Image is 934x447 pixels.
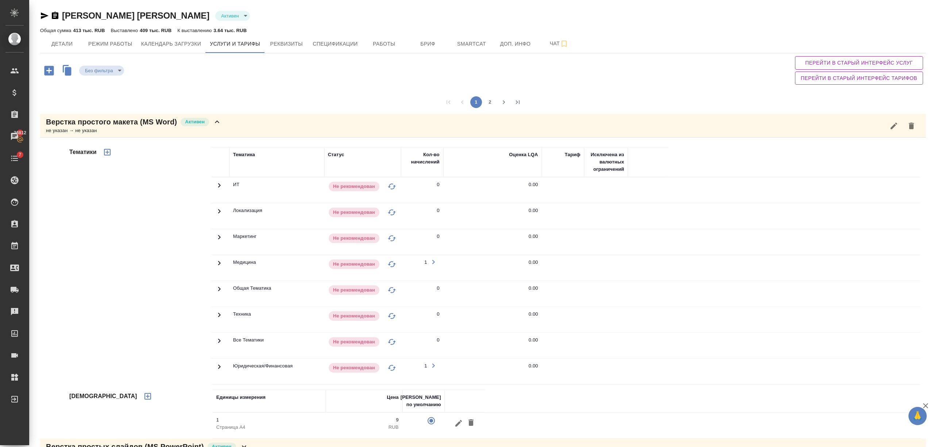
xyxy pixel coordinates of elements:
div: 0 [437,311,439,318]
p: Не рекомендован [333,261,375,268]
div: Цена [387,394,399,401]
button: Без фильтра [83,68,115,74]
span: Чат [542,39,577,48]
button: Изменить статус на "В черном списке" [386,311,397,321]
div: 0 [437,233,439,240]
p: Не рекомендован [333,364,375,371]
td: 0.00 [443,229,542,255]
td: Все Тематики [229,333,324,358]
span: Режим работы [88,39,132,49]
td: Медицина [229,255,324,281]
button: Скопировать ссылку [51,11,59,20]
button: Изменить статус на "В черном списке" [386,336,397,347]
td: Локализация [229,203,324,229]
div: 0 [437,181,439,188]
p: Не рекомендован [333,183,375,190]
button: Изменить статус на "В черном списке" [386,259,397,270]
span: Перейти в старый интерфейс услуг [801,58,917,68]
span: Детали [45,39,80,49]
div: Исключена из валютных ограничений [588,151,624,173]
td: 0.00 [443,177,542,203]
span: Календарь загрузки [141,39,201,49]
span: Работы [367,39,402,49]
div: Единицы измерения [216,394,266,401]
div: 1 [424,259,427,266]
div: Оценка LQA [509,151,538,158]
button: Изменить статус на "В черном списке" [386,362,397,373]
button: Редактировать [452,416,465,430]
button: Go to last page [512,96,524,108]
td: Техника [229,307,324,332]
button: Добавить тариф [139,388,157,405]
td: 0.00 [443,255,542,281]
button: Добавить услугу [39,63,59,78]
p: Активен [185,118,205,126]
svg: Подписаться [560,39,568,48]
p: Не рекомендован [333,235,375,242]
button: Открыть работы [427,256,440,268]
div: Тематика [233,151,255,158]
div: Верстка простого макета (MS Word)Активенне указан → не указан [40,114,926,138]
span: 36812 [9,129,31,136]
div: 0 [437,285,439,292]
h4: [DEMOGRAPHIC_DATA] [69,392,137,401]
p: Верстка простого макета (MS Word) [46,117,177,127]
button: Изменить статус на "В черном списке" [386,285,397,296]
p: К выставлению [177,28,213,33]
p: Выставлено [111,28,140,33]
p: 9 [329,416,399,424]
span: Перейти в старый интерфейс тарифов [801,74,917,83]
div: 0 [437,336,439,344]
div: Тариф [565,151,580,158]
span: Toggle Row Expanded [215,263,224,269]
td: 0.00 [443,359,542,384]
button: Go to page 2 [484,96,496,108]
p: 409 тыс. RUB [140,28,171,33]
a: [PERSON_NAME] [PERSON_NAME] [62,11,209,20]
span: Smartcat [454,39,489,49]
button: Перейти в старый интерфейс тарифов [795,72,923,85]
div: не указан → не указан [46,127,221,134]
span: Услуги и тарифы [210,39,260,49]
div: Кол-во начислений [405,151,440,166]
span: Доп. инфо [498,39,533,49]
td: Юридическая/Финансовая [229,359,324,384]
div: Статус [328,151,344,158]
button: Изменить статус на "В черном списке" [386,233,397,244]
button: Скопировать услуги другого исполнителя [59,63,79,80]
span: 🙏 [911,408,924,424]
td: ИТ [229,177,324,203]
button: Открыть работы [427,359,440,372]
button: Активен [219,13,241,19]
nav: pagination navigation [441,96,525,108]
div: Активен [79,66,124,76]
button: 🙏 [908,407,927,425]
td: Маркетинг [229,229,324,255]
div: 1 [424,362,427,370]
span: Toggle Row Expanded [215,211,224,217]
button: Go to next page [498,96,510,108]
span: Реквизиты [269,39,304,49]
p: Страница А4 [216,424,322,431]
td: 0.00 [443,281,542,307]
td: 0.00 [443,203,542,229]
span: Спецификации [313,39,358,49]
span: Toggle Row Expanded [215,341,224,346]
a: 7 [2,149,27,167]
span: Toggle Row Expanded [215,237,224,243]
p: 3.64 тыс. RUB [213,28,247,33]
span: Toggle Row Expanded [215,289,224,294]
span: Toggle Row Expanded [215,315,224,320]
p: 1 [216,416,322,424]
p: Не рекомендован [333,209,375,216]
p: RUB [329,424,399,431]
a: 36812 [2,127,27,146]
div: [PERSON_NAME] по умолчанию [401,394,441,408]
p: 413 тыс. RUB [73,28,105,33]
span: Toggle Row Expanded [215,185,224,191]
button: Скопировать ссылку для ЯМессенджера [40,11,49,20]
button: Удалить [465,416,477,430]
button: Изменить статус на "В черном списке" [386,181,397,192]
td: 0.00 [443,333,542,358]
span: Toggle Row Expanded [215,367,224,372]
